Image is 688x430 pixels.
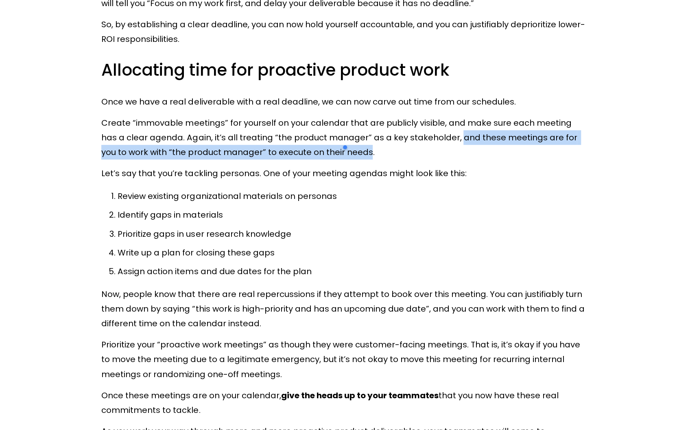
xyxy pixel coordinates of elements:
h3: Allocating time for proactive product work [101,59,586,81]
strong: give the heads up to your teammates [281,390,438,401]
p: Once these meetings are on your calendar, that you now have these real commitments to tackle. [101,388,586,417]
p: Identify gaps in materials [118,207,586,222]
p: Review existing organizational materials on personas [118,189,586,203]
p: Create “immovable meetings” for yourself on your calendar that are publicly visible, and make sur... [101,116,586,159]
p: Now, people know that there are real repercussions if they attempt to book over this meeting. You... [101,287,586,331]
p: Once we have a real deliverable with a real deadline, we can now carve out time from our schedules. [101,94,586,109]
p: Prioritize gaps in user research knowledge [118,227,586,241]
p: Write up a plan for closing these gaps [118,245,586,260]
p: Prioritize your “proactive work meetings” as though they were customer-facing meetings. That is, ... [101,337,586,381]
p: So, by establishing a clear deadline, you can now hold yourself accountable, and you can justifia... [101,17,586,46]
p: Assign action items and due dates for the plan [118,264,586,279]
p: Let’s say that you’re tackling personas. One of your meeting agendas might look like this: [101,166,586,181]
